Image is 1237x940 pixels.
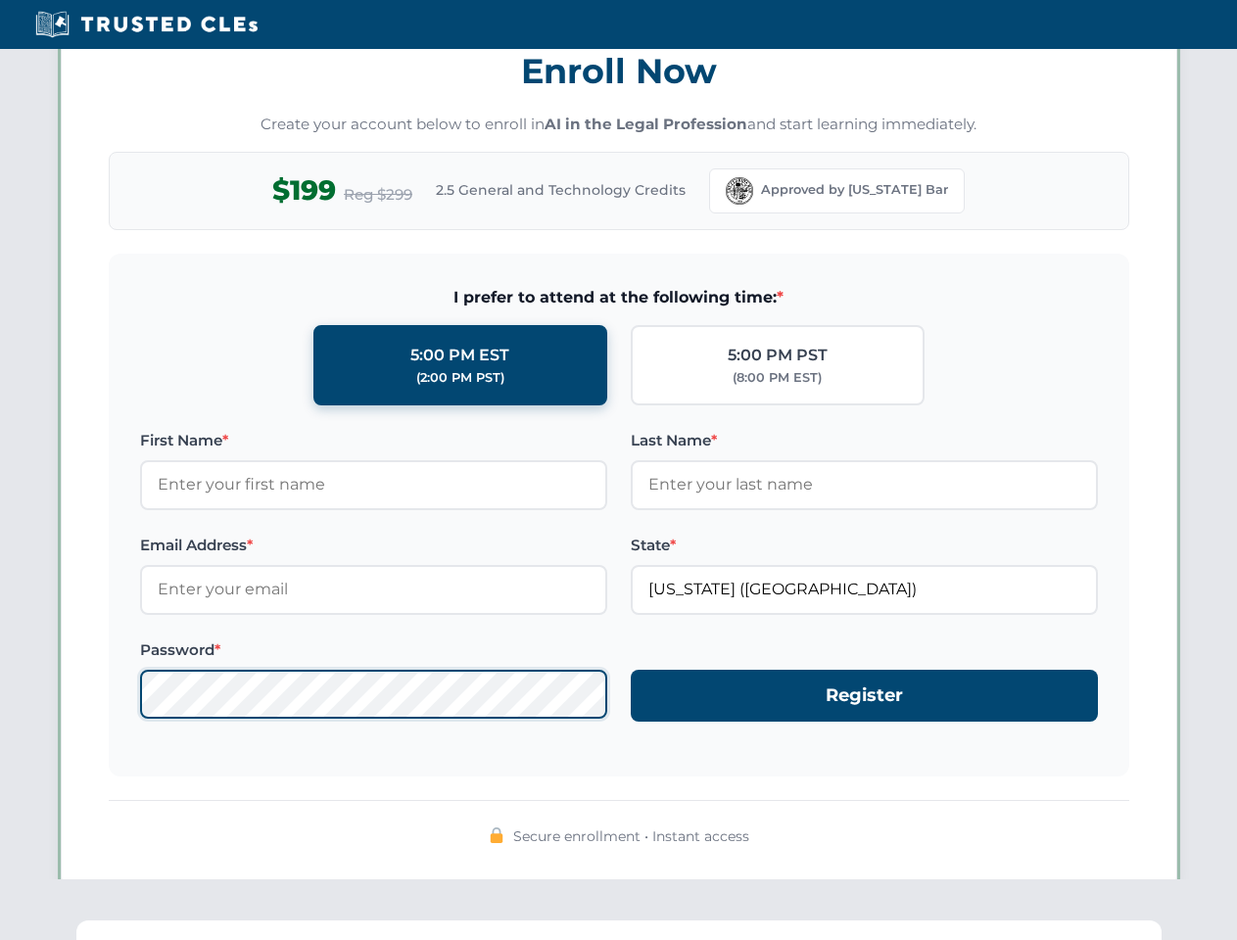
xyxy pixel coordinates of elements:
[416,368,504,388] div: (2:00 PM PST)
[545,115,747,133] strong: AI in the Legal Profession
[728,343,828,368] div: 5:00 PM PST
[761,180,948,200] span: Approved by [US_STATE] Bar
[140,534,607,557] label: Email Address
[140,285,1098,310] span: I prefer to attend at the following time:
[140,638,607,662] label: Password
[726,177,753,205] img: Florida Bar
[436,179,686,201] span: 2.5 General and Technology Credits
[631,670,1098,722] button: Register
[140,429,607,452] label: First Name
[272,168,336,212] span: $199
[410,343,509,368] div: 5:00 PM EST
[140,565,607,614] input: Enter your email
[489,827,504,843] img: 🔒
[631,565,1098,614] input: Florida (FL)
[140,460,607,509] input: Enter your first name
[733,368,822,388] div: (8:00 PM EST)
[344,183,412,207] span: Reg $299
[631,460,1098,509] input: Enter your last name
[109,114,1129,136] p: Create your account below to enroll in and start learning immediately.
[631,429,1098,452] label: Last Name
[29,10,263,39] img: Trusted CLEs
[513,825,749,847] span: Secure enrollment • Instant access
[109,40,1129,102] h3: Enroll Now
[631,534,1098,557] label: State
